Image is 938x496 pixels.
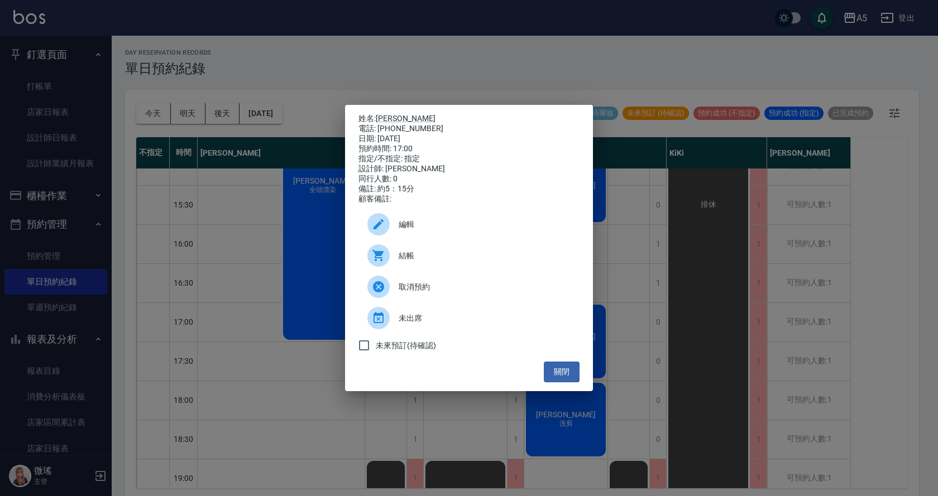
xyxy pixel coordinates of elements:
[358,194,580,204] div: 顧客備註:
[358,144,580,154] div: 預約時間: 17:00
[358,134,580,144] div: 日期: [DATE]
[358,184,580,194] div: 備註: 約5：15分
[399,281,571,293] span: 取消預約
[358,174,580,184] div: 同行人數: 0
[358,302,580,334] div: 未出席
[376,114,435,123] a: [PERSON_NAME]
[399,250,571,262] span: 結帳
[358,209,580,240] div: 編輯
[358,271,580,302] div: 取消預約
[358,164,580,174] div: 設計師: [PERSON_NAME]
[376,340,436,351] span: 未來預訂(待確認)
[544,362,580,382] button: 關閉
[358,114,580,124] p: 姓名:
[358,154,580,164] div: 指定/不指定: 指定
[399,219,571,230] span: 編輯
[399,312,571,324] span: 未出席
[358,240,580,271] a: 結帳
[358,124,580,134] div: 電話: [PHONE_NUMBER]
